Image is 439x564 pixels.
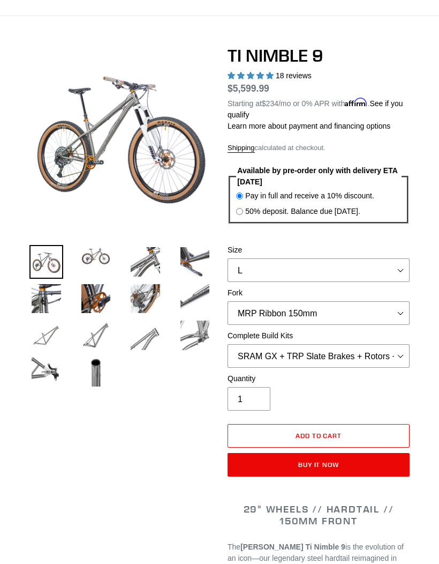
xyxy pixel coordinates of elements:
[236,165,402,188] legend: Available by pre-order only with delivery ETA [DATE]
[228,144,255,153] a: Shipping
[178,245,212,279] img: Load image into Gallery viewer, TI NIMBLE 9
[79,318,113,352] img: Load image into Gallery viewer, TI NIMBLE 9
[228,373,410,384] label: Quantity
[79,355,113,389] img: Load image into Gallery viewer, TI NIMBLE 9
[240,543,345,551] strong: [PERSON_NAME] Ti Nimble 9
[178,318,212,352] img: Load image into Gallery viewer, TI NIMBLE 9
[245,190,374,202] label: Pay in full and receive a 10% discount.
[228,330,410,342] label: Complete Build Kits
[228,424,410,448] button: Add to cart
[262,99,278,108] span: $234
[228,95,410,121] p: Starting at /mo or 0% APR with .
[128,245,162,279] img: Load image into Gallery viewer, TI NIMBLE 9
[296,432,342,440] span: Add to cart
[245,206,360,217] label: 50% deposit. Balance due [DATE].
[228,122,390,130] a: Learn more about payment and financing options
[178,282,212,316] img: Load image into Gallery viewer, TI NIMBLE 9
[228,83,269,94] span: $5,599.99
[228,453,410,477] button: Buy it now
[228,46,410,66] h1: TI NIMBLE 9
[228,143,410,153] div: calculated at checkout.
[79,245,113,267] img: Load image into Gallery viewer, TI NIMBLE 9
[79,282,113,316] img: Load image into Gallery viewer, TI NIMBLE 9
[228,71,276,80] span: 4.89 stars
[228,287,410,299] label: Fork
[29,318,63,352] img: Load image into Gallery viewer, TI NIMBLE 9
[244,503,394,527] span: 29" WHEELS // HARDTAIL // 150MM FRONT
[228,244,410,256] label: Size
[345,98,367,107] span: Affirm
[276,71,312,80] span: 18 reviews
[128,318,162,352] img: Load image into Gallery viewer, TI NIMBLE 9
[128,282,162,316] img: Load image into Gallery viewer, TI NIMBLE 9
[29,245,63,279] img: Load image into Gallery viewer, TI NIMBLE 9
[29,282,63,316] img: Load image into Gallery viewer, TI NIMBLE 9
[29,355,63,389] img: Load image into Gallery viewer, TI NIMBLE 9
